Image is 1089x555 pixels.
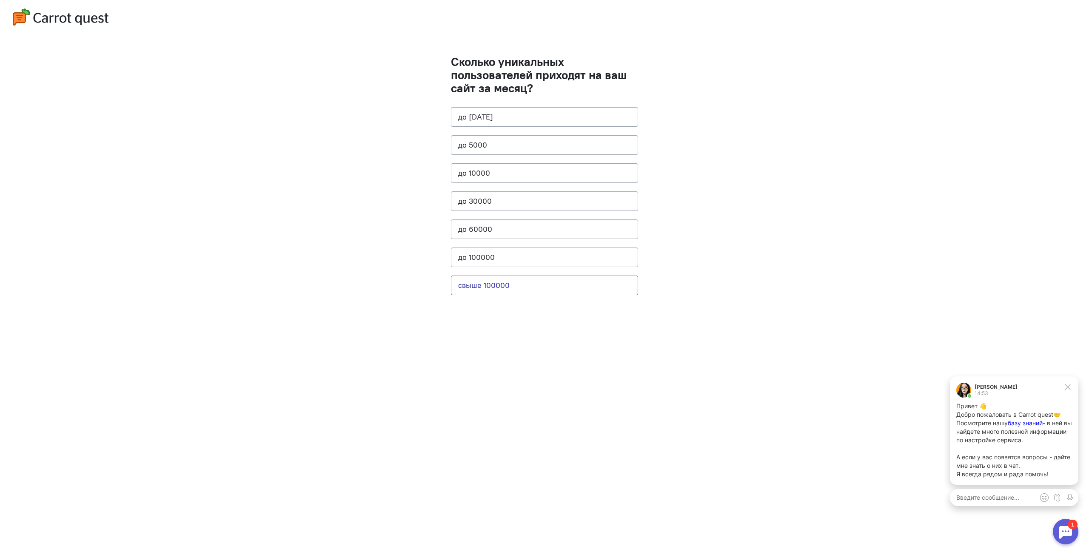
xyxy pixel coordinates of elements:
[451,219,638,239] button: до 60000
[33,13,76,18] div: [PERSON_NAME]
[13,9,108,26] img: logo
[15,99,107,106] span: Я всегда рядом и рада помочь!
[66,48,101,55] a: базу знаний
[15,82,129,97] span: А если у вас появятся вопросы - дайте мне знать о них в чат.
[15,39,119,46] span: Добро пожаловать в Carrot quest🤝
[451,55,638,94] h1: Сколько уникальных пользователей приходят на ваш сайт за месяц?
[451,135,638,155] button: до 5000
[15,48,66,55] span: Посмотрите нашу
[451,163,638,183] button: до 10000
[122,120,135,132] button: Голосовое сообщение
[451,248,638,267] button: до 100000
[451,191,638,211] button: до 30000
[451,107,638,127] button: до [DATE]
[15,31,45,38] span: Привет 👋
[19,5,29,14] div: 1
[33,19,76,24] div: 14:53
[15,48,131,72] span: - в ней вы найдете много полезной информации по настройке сервиса.
[451,276,638,295] button: свыше 100000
